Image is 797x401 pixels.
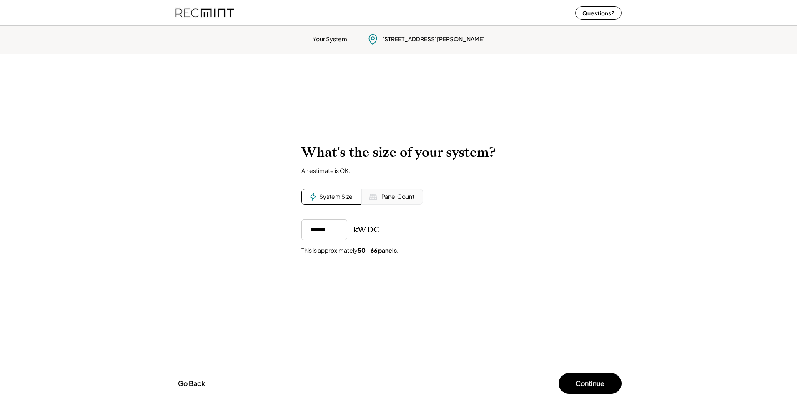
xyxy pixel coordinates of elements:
[358,246,397,254] strong: 50 - 66 panels
[575,6,622,20] button: Questions?
[369,193,377,201] img: Solar%20Panel%20Icon%20%281%29.svg
[381,193,414,201] div: Panel Count
[301,167,350,174] div: An estimate is OK.
[559,373,622,394] button: Continue
[313,35,349,43] div: Your System:
[319,193,353,201] div: System Size
[301,144,496,160] h2: What's the size of your system?
[353,225,379,235] div: kW DC
[301,246,398,255] div: This is approximately .
[175,374,208,393] button: Go Back
[382,35,485,43] div: [STREET_ADDRESS][PERSON_NAME]
[175,2,234,24] img: recmint-logotype%403x%20%281%29.jpeg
